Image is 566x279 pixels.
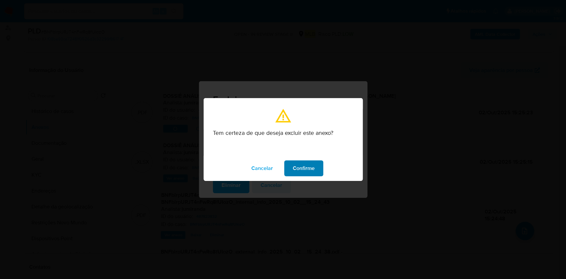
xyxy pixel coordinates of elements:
p: Tem certeza de que deseja excluir este anexo? [213,129,353,137]
span: Confirme [293,161,315,176]
div: modal_confirmation.title [204,98,363,181]
span: Cancelar [251,161,273,176]
button: modal_confirmation.confirm [284,160,323,176]
button: modal_confirmation.cancel [243,160,282,176]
